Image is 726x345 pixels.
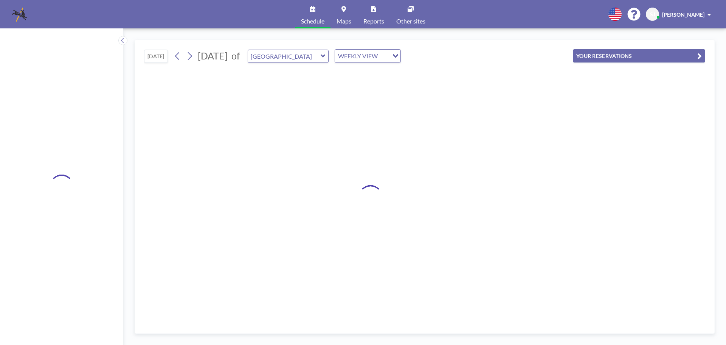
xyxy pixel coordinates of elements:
button: YOUR RESERVATIONS [573,49,705,62]
div: Search for option [335,50,400,62]
span: SJ [650,11,655,18]
span: Schedule [301,18,324,24]
span: of [231,50,240,62]
span: [DATE] [198,50,228,61]
input: Search for option [380,51,388,61]
input: West End Room [248,50,321,62]
img: organization-logo [12,7,27,22]
span: [PERSON_NAME] [662,11,704,18]
span: Reports [363,18,384,24]
span: WEEKLY VIEW [337,51,379,61]
button: [DATE] [144,50,168,63]
span: Other sites [396,18,425,24]
span: Maps [337,18,351,24]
